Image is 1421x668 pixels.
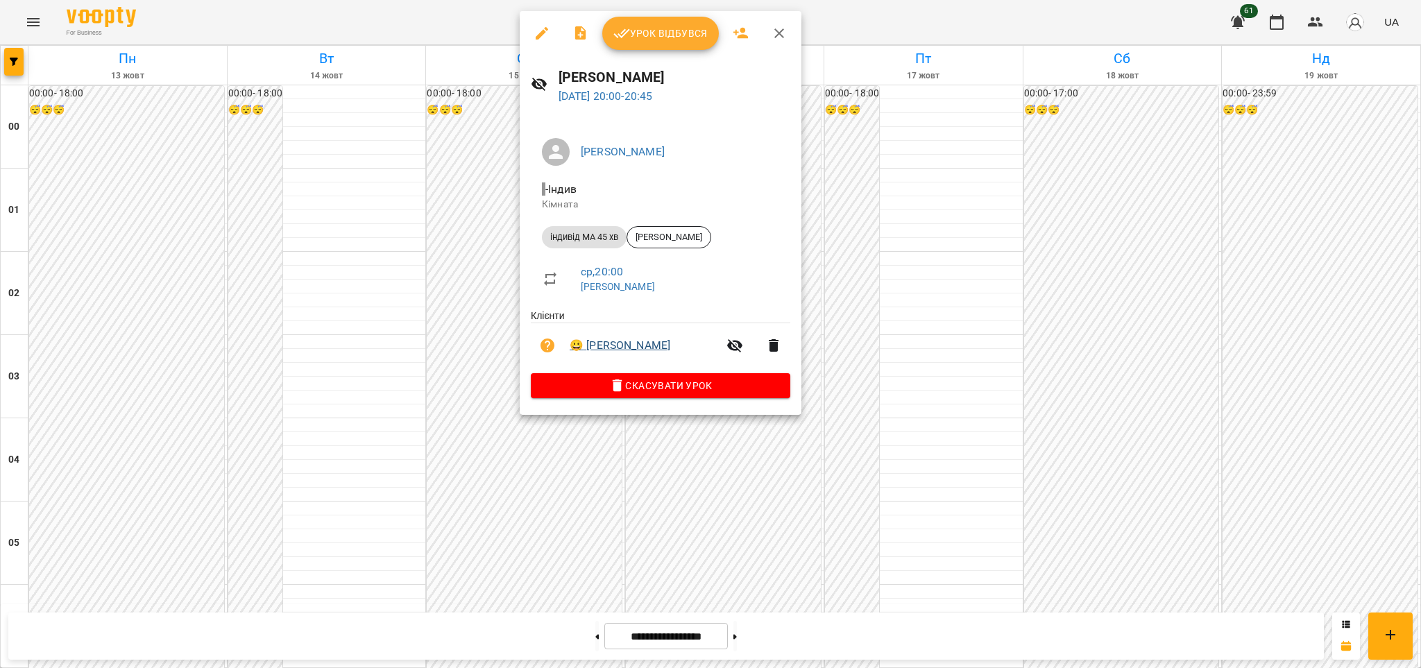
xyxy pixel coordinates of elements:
span: - Індив [542,182,579,196]
a: [PERSON_NAME] [581,145,665,158]
button: Візит ще не сплачено. Додати оплату? [531,329,564,362]
span: Урок відбувся [613,25,708,42]
button: Урок відбувся [602,17,719,50]
button: Скасувати Урок [531,373,790,398]
span: [PERSON_NAME] [627,231,710,243]
div: [PERSON_NAME] [627,226,711,248]
span: Скасувати Урок [542,377,779,394]
a: [PERSON_NAME] [581,281,655,292]
a: 😀 [PERSON_NAME] [570,337,670,354]
h6: [PERSON_NAME] [559,67,790,88]
ul: Клієнти [531,309,790,373]
a: ср , 20:00 [581,265,623,278]
p: Кімната [542,198,779,212]
span: індивід МА 45 хв [542,231,627,243]
a: [DATE] 20:00-20:45 [559,89,653,103]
